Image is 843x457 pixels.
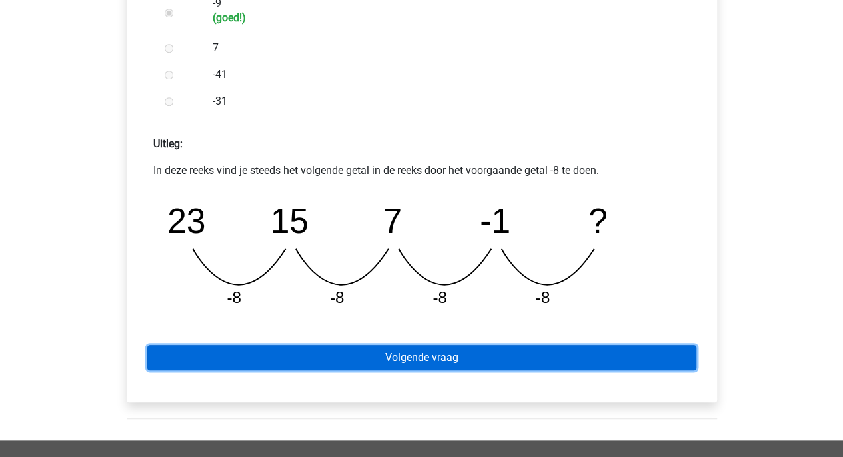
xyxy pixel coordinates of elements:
[167,201,205,240] tspan: 23
[536,288,551,306] tspan: -8
[227,288,241,306] tspan: -8
[213,11,674,24] h6: (goed!)
[433,288,448,306] tspan: -8
[589,201,608,240] tspan: ?
[147,345,696,370] a: Volgende vraag
[480,201,511,240] tspan: -1
[330,288,345,306] tspan: -8
[383,201,403,240] tspan: 7
[213,93,674,109] label: -31
[153,137,183,150] strong: Uitleg:
[213,40,674,56] label: 7
[270,201,308,240] tspan: 15
[213,67,674,83] label: -41
[153,163,690,179] p: In deze reeks vind je steeds het volgende getal in de reeks door het voorgaande getal -8 te doen.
